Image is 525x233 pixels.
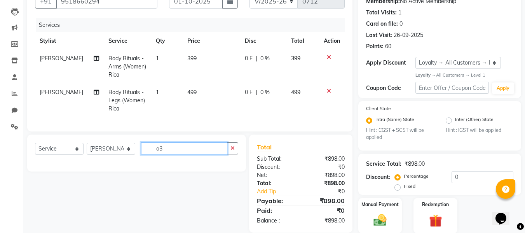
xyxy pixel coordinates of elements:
th: Price [183,32,240,50]
label: Manual Payment [361,201,399,208]
label: Percentage [404,173,429,180]
th: Qty [151,32,183,50]
div: ₹0 [301,163,351,171]
span: 0 % [260,88,270,96]
iframe: chat widget [492,202,517,225]
div: Services [36,18,351,32]
span: 399 [291,55,300,62]
span: 399 [187,55,197,62]
div: ₹898.00 [301,217,351,225]
div: ₹0 [301,206,351,215]
span: Total [257,143,275,151]
div: Discount: [251,163,301,171]
span: Body Rituals - Legs (Women) Rica [108,89,145,112]
div: Total: [251,179,301,187]
div: Apply Discount [366,59,415,67]
th: Action [319,32,345,50]
th: Stylist [35,32,104,50]
div: 60 [385,42,391,51]
div: 26-09-2025 [394,31,423,39]
div: ₹898.00 [301,196,351,205]
span: 1 [156,89,159,96]
label: Intra (Same) State [375,116,414,125]
span: 499 [187,89,197,96]
div: Net: [251,171,301,179]
span: | [256,54,257,63]
div: Paid: [251,206,301,215]
a: Add Tip [251,187,309,196]
small: Hint : IGST will be applied [446,127,513,134]
small: Hint : CGST + SGST will be applied [366,127,434,141]
input: Search or Scan [141,142,227,154]
div: Total Visits: [366,9,397,17]
span: [PERSON_NAME] [40,89,83,96]
div: Payable: [251,196,301,205]
div: Balance : [251,217,301,225]
label: Inter (Other) State [455,116,494,125]
img: _gift.svg [425,213,446,229]
div: Sub Total: [251,155,301,163]
div: Discount: [366,173,390,181]
div: ₹898.00 [301,179,351,187]
th: Total [286,32,319,50]
img: _cash.svg [370,213,391,228]
label: Client State [366,105,391,112]
span: 0 F [245,88,253,96]
span: 0 % [260,54,270,63]
div: ₹898.00 [301,171,351,179]
span: | [256,88,257,96]
div: Service Total: [366,160,401,168]
span: 0 F [245,54,253,63]
span: [PERSON_NAME] [40,55,83,62]
input: Enter Offer / Coupon Code [415,82,489,94]
div: All Customers → Level 1 [415,72,513,79]
label: Redemption [422,201,449,208]
th: Service [104,32,151,50]
div: 0 [399,20,403,28]
div: ₹898.00 [301,155,351,163]
span: Body Rituals - Arms (Women) Rica [108,55,146,78]
span: 499 [291,89,300,96]
div: Coupon Code [366,84,415,92]
div: ₹0 [309,187,351,196]
button: Apply [492,82,514,94]
label: Fixed [404,183,415,190]
th: Disc [240,32,286,50]
span: 1 [156,55,159,62]
div: Card on file: [366,20,398,28]
div: 1 [398,9,401,17]
strong: Loyalty → [415,72,436,78]
div: Last Visit: [366,31,392,39]
div: ₹898.00 [405,160,425,168]
div: Points: [366,42,384,51]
